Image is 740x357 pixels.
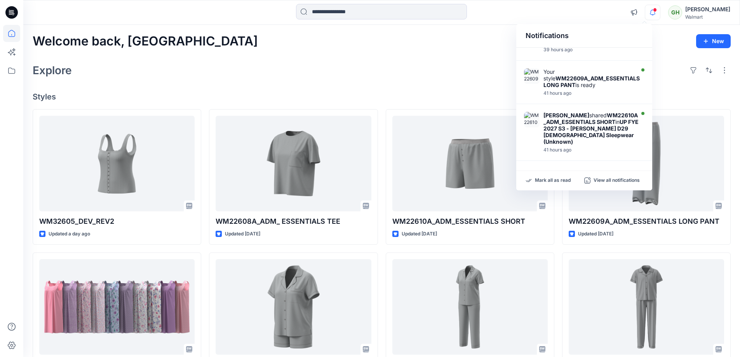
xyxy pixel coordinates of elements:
[33,34,258,49] h2: Welcome back, [GEOGRAPHIC_DATA]
[543,68,640,88] div: Your style is ready
[543,118,639,145] strong: UP FYE 2027 S3 - [PERSON_NAME] D29 [DEMOGRAPHIC_DATA] Sleepwear (Unknown)
[216,216,371,227] p: WM22608A_ADM_ ESSENTIALS TEE
[225,230,260,238] p: Updated [DATE]
[392,259,548,355] a: WM2081E_ADM_CROPPED NOTCH PJ SET WITH STRAIGHT HEM TOP
[543,47,633,52] div: Wednesday, August 27, 2025 12:15
[402,230,437,238] p: Updated [DATE]
[569,216,724,227] p: WM22609A_ADM_ESSENTIALS LONG PANT
[578,230,613,238] p: Updated [DATE]
[216,116,371,212] a: WM22608A_ADM_ ESSENTIALS TEE
[392,216,548,227] p: WM22610A_ADM_ESSENTIALS SHORT
[535,177,571,184] p: Mark all as read
[543,75,640,88] strong: WM22609A_ADM_ESSENTIALS LONG PANT
[543,112,638,125] strong: WM22610A_ADM_ESSENTIALS SHORT
[49,230,90,238] p: Updated a day ago
[516,24,652,48] div: Notifications
[543,112,640,145] div: shared in
[685,14,730,20] div: Walmart
[543,147,640,153] div: Wednesday, August 27, 2025 10:11
[696,34,731,48] button: New
[543,112,589,118] strong: [PERSON_NAME]
[216,259,371,355] a: WM22219B_ADM_SHORTY NOTCH SET
[33,64,72,77] h2: Explore
[524,112,540,127] img: WM22610A_ADM_ESSENTIALS SHORT
[569,259,724,355] a: D33_ADM_SSLV COAT SET
[668,5,682,19] div: GH
[524,68,540,84] img: WM22609A_ADM_ESSENTIALS LONG PANT
[543,91,640,96] div: Wednesday, August 27, 2025 10:27
[33,92,731,101] h4: Styles
[685,5,730,14] div: [PERSON_NAME]
[39,259,195,355] a: WM12381D_COLORWAY
[594,177,640,184] p: View all notifications
[392,116,548,212] a: WM22610A_ADM_ESSENTIALS SHORT
[39,116,195,212] a: WM32605_DEV_REV2
[39,216,195,227] p: WM32605_DEV_REV2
